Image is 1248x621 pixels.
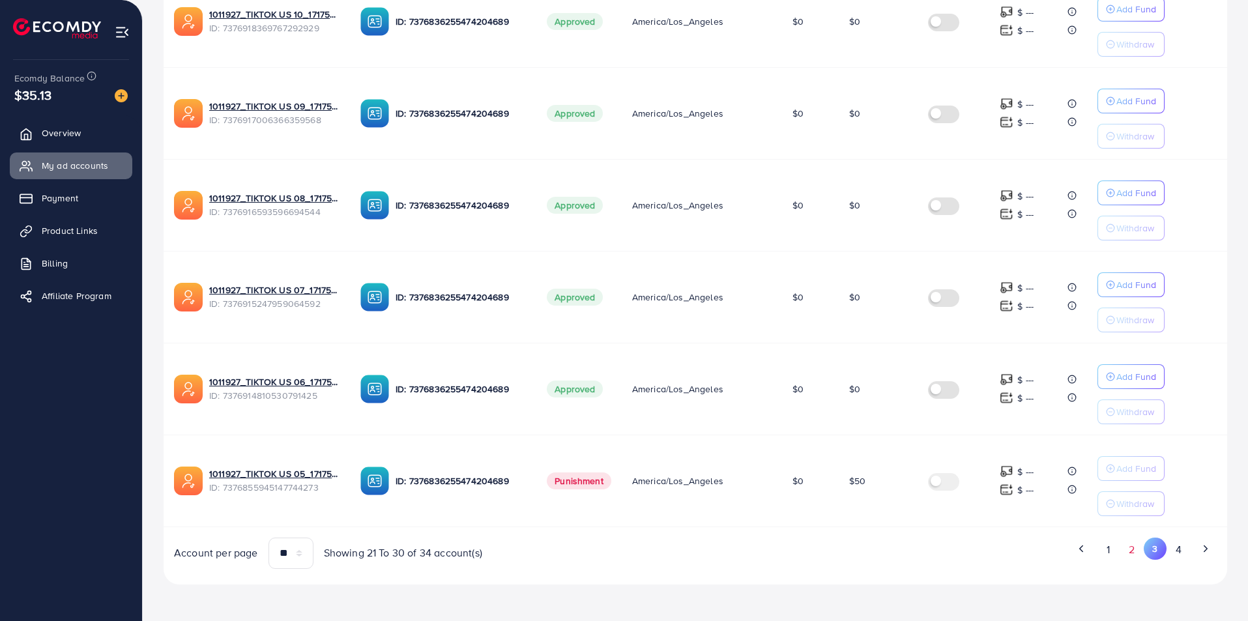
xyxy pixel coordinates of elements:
p: Withdraw [1116,220,1154,236]
img: ic-ads-acc.e4c84228.svg [174,375,203,403]
p: Withdraw [1116,312,1154,328]
img: image [115,89,128,102]
span: ID: 7376916593596694544 [209,205,340,218]
p: $ --- [1017,482,1034,498]
p: Withdraw [1116,36,1154,52]
span: $0 [792,107,804,120]
div: <span class='underline'>1011927_TIKTOK US 08_1717572257477</span></br>7376916593596694544 [209,192,340,218]
span: ID: 7376918369767292929 [209,22,340,35]
span: $50 [849,474,865,487]
button: Withdraw [1097,216,1165,240]
button: Add Fund [1097,89,1165,113]
p: $ --- [1017,96,1034,112]
img: ic-ba-acc.ded83a64.svg [360,99,389,128]
img: menu [115,25,130,40]
div: <span class='underline'>1011927_TIKTOK US 10_1717572671834</span></br>7376918369767292929 [209,8,340,35]
span: $0 [849,107,860,120]
p: $ --- [1017,280,1034,296]
img: ic-ba-acc.ded83a64.svg [360,191,389,220]
img: top-up amount [1000,281,1013,295]
img: ic-ads-acc.e4c84228.svg [174,7,203,36]
p: Add Fund [1116,369,1156,384]
p: Withdraw [1116,496,1154,512]
span: $0 [792,199,804,212]
p: $ --- [1017,298,1034,314]
p: $ --- [1017,23,1034,38]
span: America/Los_Angeles [632,15,723,28]
button: Go to next page [1194,538,1217,560]
span: $35.13 [14,85,51,104]
span: Approved [547,289,603,306]
span: Showing 21 To 30 of 34 account(s) [324,545,482,560]
p: Withdraw [1116,128,1154,144]
p: $ --- [1017,5,1034,20]
span: $0 [792,474,804,487]
img: top-up amount [1000,391,1013,405]
span: $0 [849,291,860,304]
a: Payment [10,185,132,211]
img: top-up amount [1000,207,1013,221]
ul: Pagination [706,538,1217,562]
img: top-up amount [1000,189,1013,203]
p: Add Fund [1116,1,1156,17]
p: $ --- [1017,390,1034,406]
p: Add Fund [1116,185,1156,201]
button: Withdraw [1097,399,1165,424]
button: Go to page 3 [1144,538,1167,560]
a: logo [13,18,101,38]
span: Billing [42,257,68,270]
button: Withdraw [1097,308,1165,332]
button: Add Fund [1097,272,1165,297]
p: ID: 7376836255474204689 [396,14,526,29]
p: Add Fund [1116,277,1156,293]
a: Overview [10,120,132,146]
span: Ecomdy Balance [14,72,85,85]
img: top-up amount [1000,373,1013,386]
a: My ad accounts [10,152,132,179]
img: ic-ba-acc.ded83a64.svg [360,7,389,36]
p: $ --- [1017,207,1034,222]
span: ID: 7376915247959064592 [209,297,340,310]
div: <span class='underline'>1011927_TIKTOK US 06_1717571842408</span></br>7376914810530791425 [209,375,340,402]
img: ic-ads-acc.e4c84228.svg [174,99,203,128]
button: Go to page 2 [1120,538,1144,562]
span: America/Los_Angeles [632,291,723,304]
span: ID: 7376914810530791425 [209,389,340,402]
a: Billing [10,250,132,276]
p: ID: 7376836255474204689 [396,197,526,213]
img: ic-ba-acc.ded83a64.svg [360,467,389,495]
img: top-up amount [1000,299,1013,313]
p: Add Fund [1116,461,1156,476]
a: 1011927_TIKTOK US 05_1717558128461 [209,467,340,480]
span: Approved [547,13,603,30]
button: Withdraw [1097,32,1165,57]
img: top-up amount [1000,23,1013,37]
span: Approved [547,105,603,122]
a: Product Links [10,218,132,244]
span: ID: 7376917006366359568 [209,113,340,126]
p: Withdraw [1116,404,1154,420]
img: ic-ads-acc.e4c84228.svg [174,283,203,311]
p: ID: 7376836255474204689 [396,381,526,397]
a: 1011927_TIKTOK US 10_1717572671834 [209,8,340,21]
img: top-up amount [1000,97,1013,111]
a: 1011927_TIKTOK US 07_1717571937037 [209,283,340,296]
span: My ad accounts [42,159,108,172]
span: $0 [849,383,860,396]
img: top-up amount [1000,5,1013,19]
span: Account per page [174,545,258,560]
span: Payment [42,192,78,205]
button: Add Fund [1097,456,1165,481]
a: 1011927_TIKTOK US 06_1717571842408 [209,375,340,388]
div: <span class='underline'>1011927_TIKTOK US 09_1717572349349</span></br>7376917006366359568 [209,100,340,126]
span: Overview [42,126,81,139]
span: Approved [547,197,603,214]
span: Affiliate Program [42,289,111,302]
span: America/Los_Angeles [632,199,723,212]
p: $ --- [1017,372,1034,388]
div: <span class='underline'>1011927_TIKTOK US 07_1717571937037</span></br>7376915247959064592 [209,283,340,310]
button: Withdraw [1097,124,1165,149]
button: Go to previous page [1070,538,1093,560]
p: ID: 7376836255474204689 [396,473,526,489]
span: America/Los_Angeles [632,383,723,396]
